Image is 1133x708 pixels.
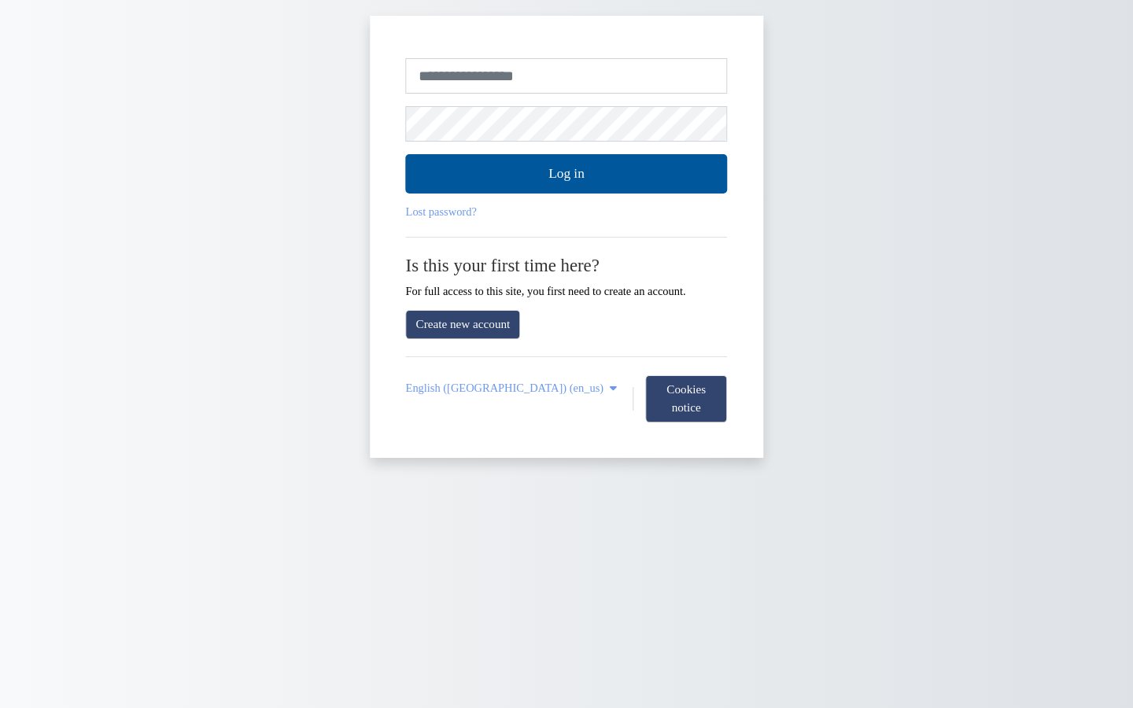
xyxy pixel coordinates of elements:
a: Create new account [406,310,521,339]
div: For full access to this site, you first need to create an account. [406,255,728,297]
button: Cookies notice [645,375,727,422]
a: Lost password? [406,205,477,218]
a: English (United States) ‎(en_us)‎ [406,382,621,395]
button: Log in [406,154,728,194]
h2: Is this your first time here? [406,255,728,276]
